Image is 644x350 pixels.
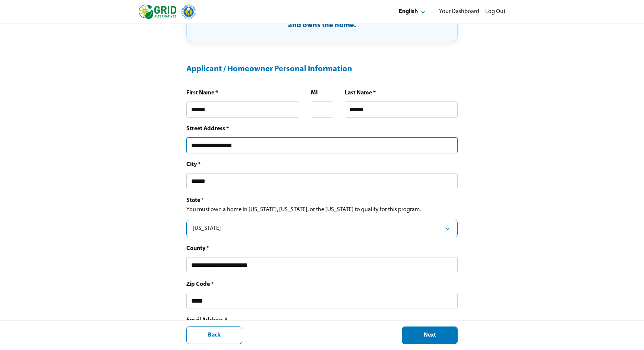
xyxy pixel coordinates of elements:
div: City * [186,161,201,169]
img: logo [139,4,196,19]
div: Zip Code * [186,281,214,288]
div: Log Out [485,8,505,16]
div: Back [193,331,236,339]
div: First Name * [186,89,218,97]
div: Street Address * [186,125,229,133]
div: English [399,8,418,16]
button: Next [402,326,458,344]
div: You must own a home in [US_STATE], [US_STATE], or the [US_STATE] to qualify for this program. [186,206,421,214]
div: Next [408,331,451,339]
div: MI [311,89,318,97]
div: County * [186,245,209,253]
div: Email Address * [186,316,227,324]
button: Select [392,3,433,21]
div: Your Dashboard [439,8,479,16]
div: [US_STATE] [193,225,221,232]
button: Select [186,220,458,237]
div: State * [186,197,204,204]
div: Applicant / Homeowner Personal Information [186,65,352,74]
button: Back [186,326,242,344]
div: Last Name * [345,89,376,97]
